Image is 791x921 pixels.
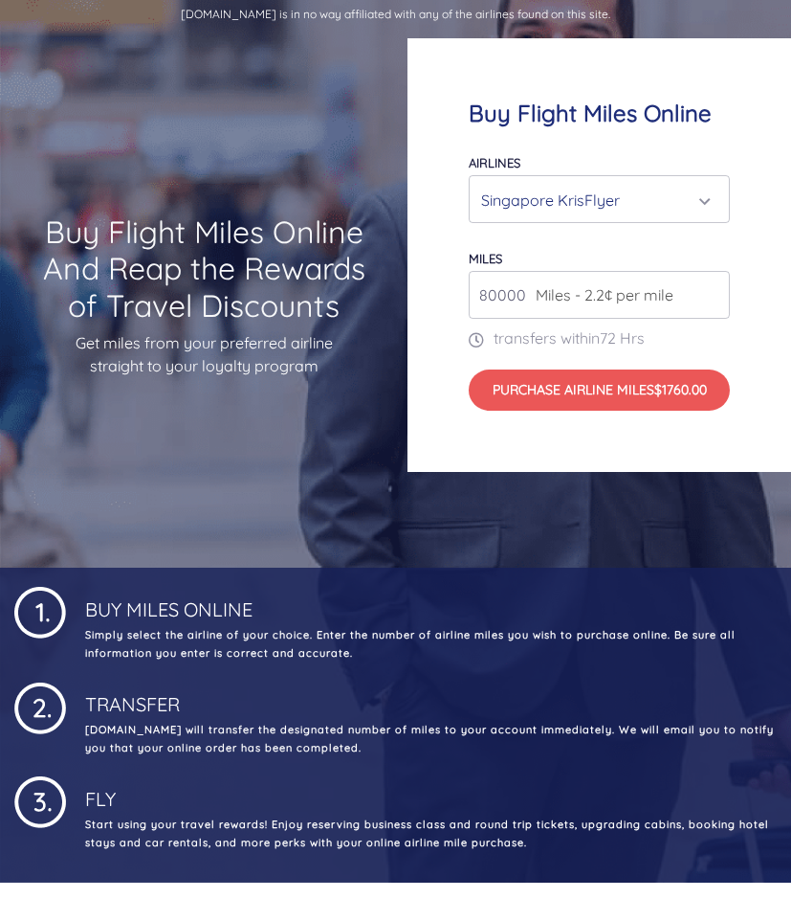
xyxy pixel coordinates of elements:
span: 72 Hrs [600,328,645,348]
p: Get miles from your preferred airline straight to your loyalty program [31,331,377,377]
h1: Buy Flight Miles Online And Reap the Rewards of Travel Discounts [31,213,377,324]
img: 1 [14,678,66,734]
img: 1 [14,773,66,828]
p: transfers within [469,326,730,349]
p: Start using your travel rewards! Enjoy reserving business class and round trip tickets, upgrading... [81,816,777,852]
label: Airlines [469,155,520,170]
p: Simply select the airline of your choice. Enter the number of airline miles you wish to purchase ... [81,626,777,663]
h4: Fly [81,773,777,811]
button: Purchase Airline Miles$1760.00 [469,370,730,411]
img: 1 [14,583,66,639]
p: [DOMAIN_NAME] will transfer the designated number of miles to your account immediately. We will e... [81,721,777,757]
h4: Transfer [81,678,777,716]
span: Miles - 2.2¢ per mile [526,283,673,306]
h4: Buy Miles Online [81,583,777,621]
h4: Buy Flight Miles Online [469,100,730,127]
div: Singapore KrisFlyer [481,182,706,218]
label: miles [469,251,502,266]
button: Singapore KrisFlyer [469,175,730,223]
span: $1760.00 [654,381,707,398]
